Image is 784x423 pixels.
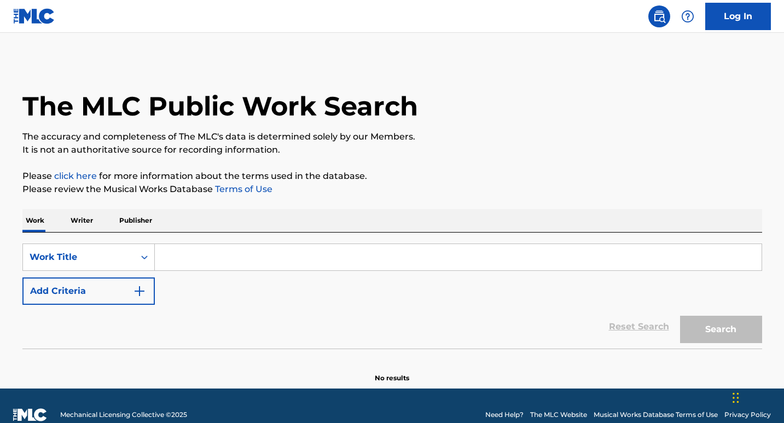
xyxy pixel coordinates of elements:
div: Help [677,5,699,27]
p: Please for more information about the terms used in the database. [22,170,762,183]
span: Mechanical Licensing Collective © 2025 [60,410,187,420]
div: Drag [733,381,739,414]
div: Work Title [30,251,128,264]
a: Musical Works Database Terms of Use [594,410,718,420]
img: logo [13,408,47,421]
form: Search Form [22,244,762,349]
p: The accuracy and completeness of The MLC's data is determined solely by our Members. [22,130,762,143]
a: Need Help? [485,410,524,420]
button: Add Criteria [22,277,155,305]
p: Publisher [116,209,155,232]
a: Log In [705,3,771,30]
img: MLC Logo [13,8,55,24]
a: click here [54,171,97,181]
h1: The MLC Public Work Search [22,90,418,123]
p: Work [22,209,48,232]
p: No results [375,360,409,383]
img: help [681,10,694,23]
a: Public Search [648,5,670,27]
a: Privacy Policy [724,410,771,420]
p: Writer [67,209,96,232]
img: 9d2ae6d4665cec9f34b9.svg [133,285,146,298]
a: The MLC Website [530,410,587,420]
img: search [653,10,666,23]
p: It is not an authoritative source for recording information. [22,143,762,157]
p: Please review the Musical Works Database [22,183,762,196]
a: Terms of Use [213,184,272,194]
iframe: Chat Widget [729,370,784,423]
